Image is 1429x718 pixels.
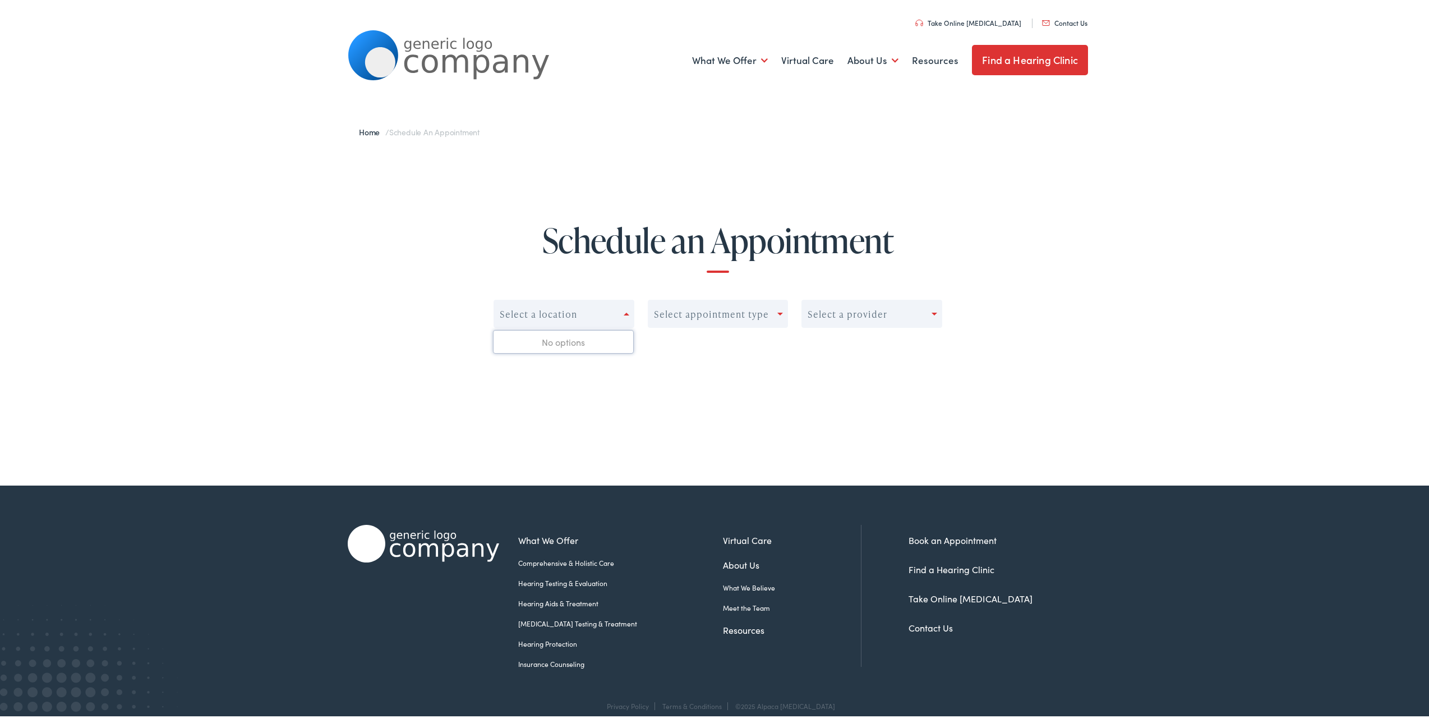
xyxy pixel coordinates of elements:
div: ©2025 Alpaca [MEDICAL_DATA] [730,701,835,708]
span: Schedule an Appointment [389,125,480,136]
a: About Us [723,556,861,570]
a: Contact Us [909,620,953,632]
a: [MEDICAL_DATA] Testing & Treatment [518,617,723,627]
a: Virtual Care [781,38,834,80]
a: Hearing Aids & Treatment [518,597,723,607]
a: Comprehensive & Holistic Care [518,556,723,566]
a: Resources [912,38,958,80]
a: About Us [847,38,898,80]
a: Privacy Policy [607,699,649,709]
a: Insurance Counseling [518,657,723,667]
div: Select a location [500,307,577,318]
span: / [359,125,480,136]
a: Home [359,125,385,136]
a: Hearing Protection [518,637,723,647]
a: Take Online [MEDICAL_DATA] [915,16,1021,26]
div: Select a provider [808,307,887,318]
a: What We Offer [692,38,768,80]
a: Take Online [MEDICAL_DATA] [909,591,1032,603]
a: Find a Hearing Clinic [909,561,994,574]
a: What We Offer [518,532,723,545]
a: Find a Hearing Clinic [972,43,1088,74]
a: Resources [723,621,861,635]
a: Meet the Team [723,601,861,611]
a: What We Believe [723,581,861,591]
a: Terms & Conditions [662,699,722,709]
div: No options [494,329,633,351]
img: utility icon [1042,19,1050,24]
a: Hearing Testing & Evaluation [518,577,723,587]
a: Contact Us [1042,16,1087,26]
div: Select appointment type [654,307,769,318]
h1: Schedule an Appointment [57,220,1378,271]
a: Virtual Care [723,532,861,545]
img: Alpaca Audiology [348,523,499,561]
a: Book an Appointment [909,532,997,545]
img: utility icon [915,18,923,25]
